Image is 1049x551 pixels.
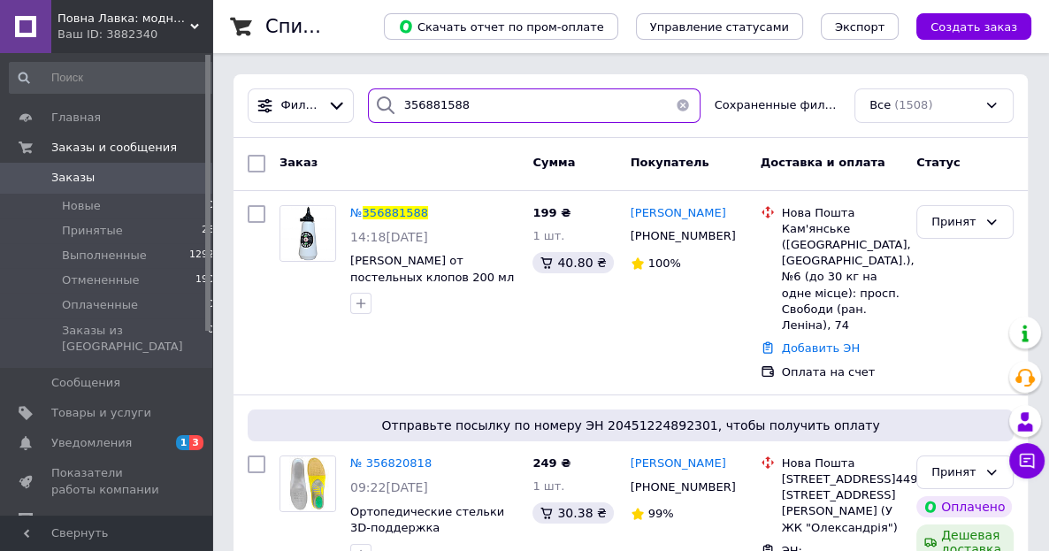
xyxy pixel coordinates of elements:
a: Фото товару [279,455,336,512]
input: Поиск [9,62,216,94]
span: Скачать отчет по пром-оплате [398,19,604,34]
span: № [350,206,363,219]
a: Фото товару [279,205,336,262]
span: 99% [648,507,674,520]
span: Отзывы [51,512,98,528]
span: 09:22[DATE] [350,480,428,494]
div: Кам'янське ([GEOGRAPHIC_DATA], [GEOGRAPHIC_DATA].), №6 (до 30 кг на одне місце): просп. Свободи (... [782,221,902,333]
span: Выполненные [62,248,147,264]
div: Ваш ID: 3882340 [57,27,212,42]
img: Фото товару [280,206,335,261]
span: Повна Лавка: модно и комфортно по доступной цене [57,11,190,27]
button: Создать заказ [916,13,1031,40]
div: Нова Пошта [782,455,902,471]
span: Товары и услуги [51,405,151,421]
span: 0 [208,323,214,355]
span: Заказы из [GEOGRAPHIC_DATA] [62,323,208,355]
button: Чат с покупателем [1009,443,1045,478]
input: Поиск по номеру заказа, ФИО покупателя, номеру телефона, Email, номеру накладной [368,88,701,123]
span: [PHONE_NUMBER] [631,480,736,494]
span: Покупатель [631,156,709,169]
span: Новые [62,198,101,214]
span: Сообщения [51,375,120,391]
span: Показатели работы компании [51,465,164,497]
span: Заказ [279,156,318,169]
span: Создать заказ [930,20,1017,34]
a: [PERSON_NAME] [631,205,726,222]
span: 1 [176,435,190,450]
span: 249 ₴ [532,456,570,470]
span: [PERSON_NAME] [631,206,726,219]
div: 40.80 ₴ [532,252,613,273]
span: Оплаченные [62,297,138,313]
span: (1508) [894,98,932,111]
span: Фильтры [281,97,321,114]
span: Принятые [62,223,123,239]
span: 1292 [189,248,214,264]
span: 14:18[DATE] [350,230,428,244]
span: Заказы [51,170,95,186]
button: Управление статусами [636,13,803,40]
span: 26 [202,223,214,239]
span: Отмененные [62,272,139,288]
span: 1 шт. [532,479,564,493]
span: Статус [916,156,961,169]
img: Фото товару [280,456,335,511]
h1: Список заказов [265,16,417,37]
span: Управление статусами [650,20,789,34]
span: 190 [195,272,214,288]
span: 3 [189,435,203,450]
a: № 356820818 [350,456,432,470]
button: Экспорт [821,13,899,40]
div: Принят [931,463,977,482]
a: Создать заказ [899,19,1031,33]
span: Сохраненные фильтры: [715,97,840,114]
div: Оплата на счет [782,364,902,380]
span: Сумма [532,156,575,169]
span: 0 [208,198,214,214]
div: Нова Пошта [782,205,902,221]
a: Добавить ЭН [782,341,860,355]
span: 356881588 [363,206,428,219]
div: Принят [931,213,977,232]
span: 1 шт. [532,229,564,242]
a: №356881588 [350,206,428,219]
span: Отправьте посылку по номеру ЭН 20451224892301, чтобы получить оплату [255,417,1007,434]
a: [PERSON_NAME] от постельных клопов 200 мл [350,254,514,284]
div: Оплачено [916,496,1012,517]
span: 199 ₴ [532,206,570,219]
span: 0 [208,297,214,313]
span: Доставка и оплата [761,156,885,169]
span: [PERSON_NAME] [631,456,726,470]
span: Главная [51,110,101,126]
button: Скачать отчет по пром-оплате [384,13,618,40]
span: Заказы и сообщения [51,140,177,156]
div: 30.38 ₴ [532,502,613,524]
span: 100% [648,256,681,270]
a: [PERSON_NAME] [631,455,726,472]
span: [PHONE_NUMBER] [631,229,736,242]
div: [STREET_ADDRESS]44928: [STREET_ADDRESS][PERSON_NAME] (У ЖК "Олександрія") [782,471,902,536]
button: Очистить [665,88,701,123]
span: Уведомления [51,435,132,451]
span: Экспорт [835,20,884,34]
span: Все [869,97,891,114]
